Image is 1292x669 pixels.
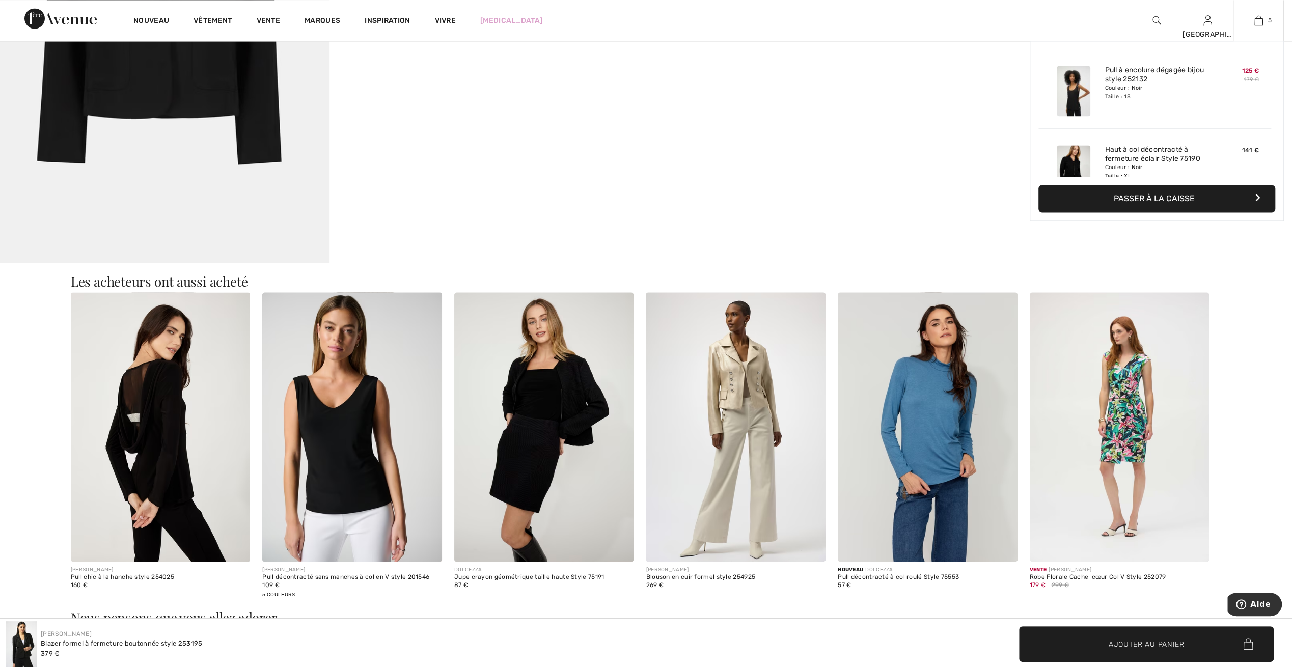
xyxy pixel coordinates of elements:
[262,591,295,597] span: 5 Couleurs
[71,573,251,580] div: Pull chic à la hanche style 254025
[24,8,97,29] img: 1ère Avenue
[133,16,169,27] a: Nouveau
[1105,84,1205,100] div: Couleur : Noir Taille : 18
[838,292,1018,562] img: Pull décontracté à col roulé Style 75553
[1109,638,1185,649] span: Ajouter au panier
[1203,14,1212,26] img: Mes infos
[71,275,1221,288] h3: Les acheteurs ont aussi acheté
[41,630,92,637] a: [PERSON_NAME]
[1030,292,1209,562] img: Robe Florale Cache-cœur Col V Style 252079
[454,581,468,588] span: 87 €
[1105,145,1205,163] a: Haut à col décontracté à fermeture éclair Style 75190
[1057,145,1090,196] img: Haut à col décontracté à fermeture éclair Style 75190
[1105,163,1205,180] div: Couleur : Noir Taille : XL
[1203,15,1212,25] a: Sign In
[194,16,232,27] a: Vêtement
[1114,193,1195,203] font: Passer à la caisse
[262,573,442,580] div: Pull décontracté sans manches à col en V style 201546
[1019,626,1274,662] button: Ajouter au panier
[1152,14,1161,26] img: Rechercher sur le site Web
[262,292,442,562] img: Pull décontracté sans manches à col en V style 201546
[71,610,1221,624] h3: Nous pensons que vous allez adorer
[1244,76,1259,82] s: 179 €
[1030,573,1209,580] div: Robe Florale Cache-cœur Col V Style 252079
[1057,66,1090,116] img: Pull à encolure dégagée bijou style 252132
[262,566,442,573] div: [PERSON_NAME]
[480,15,542,26] a: [MEDICAL_DATA]
[838,573,1018,580] div: Pull décontracté à col roulé Style 75553
[1030,566,1209,573] div: [PERSON_NAME]
[262,581,280,588] span: 109 €
[1233,14,1283,26] a: 5
[305,16,340,27] a: Marques
[454,566,634,573] div: DOLCEZZA
[838,566,863,572] span: Nouveau
[1030,566,1047,572] span: Vente
[1038,185,1275,212] button: Passer à la caisse
[1242,67,1259,74] span: 125 €
[1242,147,1259,154] span: 141 €
[646,581,664,588] span: 269 €
[1243,638,1253,650] img: Bag.svg
[646,573,826,580] div: Blouson en cuir formel style 254925
[1051,580,1069,589] span: 299 €
[454,292,634,562] img: Jupe crayon géométrique taille haute Style 75191
[838,566,1018,573] div: DOLCEZZA
[838,581,851,588] span: 57 €
[6,621,37,667] img: Blazer formel à fermeture boutonnée style 253195
[365,16,410,27] span: Inspiration
[41,650,60,657] span: 379 €
[1227,593,1282,618] iframe: Opens a widget where you can find more information
[646,292,826,562] img: Blouson en cuir formel style 254925
[646,566,826,573] div: [PERSON_NAME]
[1105,66,1205,84] a: Pull à encolure dégagée bijou style 252132
[71,566,251,573] div: [PERSON_NAME]
[434,15,456,26] a: Vivre
[1183,29,1232,40] div: [GEOGRAPHIC_DATA]
[41,638,202,649] div: Blazer formel à fermeture boutonnée style 253195
[71,581,88,588] span: 160 €
[71,292,251,562] img: Pull chic à la hanche style 254025
[1254,14,1263,26] img: Mon sac
[1268,16,1272,25] span: 5
[454,573,634,580] div: Jupe crayon géométrique taille haute Style 75191
[257,16,281,27] a: Vente
[1030,581,1046,588] span: 179 €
